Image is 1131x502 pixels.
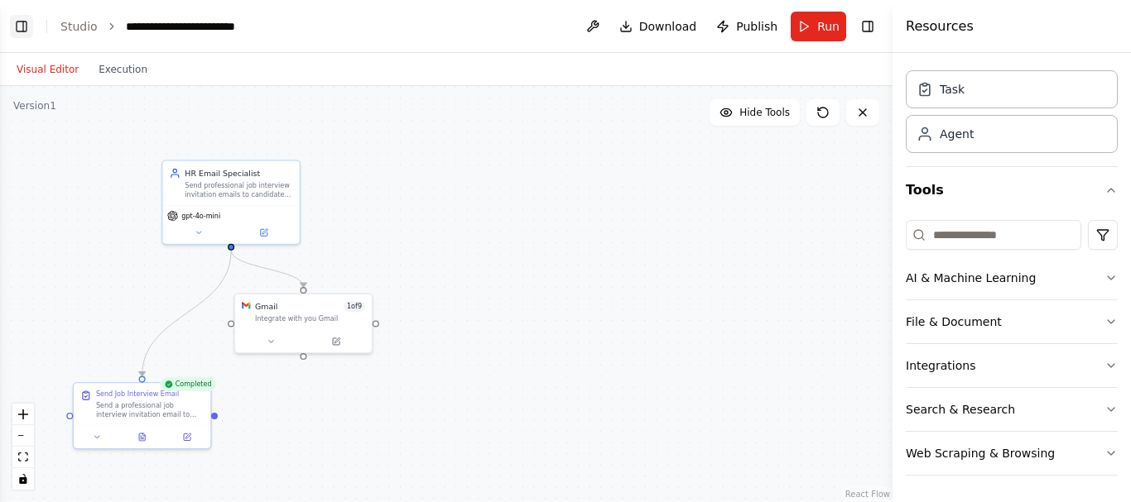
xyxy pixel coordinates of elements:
button: Integrations [906,344,1118,387]
img: Gmail [242,301,251,310]
button: fit view [12,447,34,468]
div: HR Email Specialist [185,168,292,179]
div: React Flow controls [12,404,34,490]
nav: breadcrumb [60,18,267,35]
button: Open in side panel [232,226,295,239]
div: Send a professional job interview invitation email to {candidate_email} for the position of {job_... [96,401,204,418]
span: Number of enabled actions [344,301,365,312]
button: File & Document [906,300,1118,343]
div: Integrate with you Gmail [255,314,365,323]
button: Hide Tools [710,99,800,126]
button: Search & Research [906,388,1118,431]
span: gpt-4o-mini [181,212,220,221]
span: Hide Tools [739,106,790,119]
button: zoom out [12,425,34,447]
button: Visual Editor [7,60,89,79]
button: toggle interactivity [12,468,34,490]
div: Send Job Interview Email [96,390,179,399]
button: View output [118,430,166,443]
a: React Flow attribution [845,490,890,499]
div: Task [940,81,965,98]
button: Publish [710,12,784,41]
a: Studio [60,20,98,33]
div: Crew [906,64,1118,166]
g: Edge from 856175e8-60ce-4f0b-a2e9-3fd489785df9 to 55bc6e61-10a4-4d06-a691-39abd5cfa7f6 [137,251,237,376]
button: Show left sidebar [10,15,33,38]
div: GmailGmail1of9Integrate with you Gmail [233,293,373,353]
button: Hide right sidebar [856,15,879,38]
div: Send professional job interview invitation emails to candidates with all necessary details includ... [185,181,292,198]
div: Completed [160,378,216,391]
button: Web Scraping & Browsing [906,432,1118,475]
div: CompletedSend Job Interview EmailSend a professional job interview invitation email to {candidate... [73,382,212,449]
button: Execution [89,60,157,79]
h4: Resources [906,17,974,36]
span: Publish [736,18,777,35]
button: AI & Machine Learning [906,256,1118,299]
div: Tools [906,213,1118,489]
button: zoom in [12,404,34,425]
button: Download [613,12,704,41]
div: Agent [940,126,974,142]
button: Open in side panel [168,430,206,443]
span: Download [639,18,697,35]
div: HR Email SpecialistSend professional job interview invitation emails to candidates with all neces... [161,160,301,245]
span: Run [817,18,840,35]
g: Edge from 856175e8-60ce-4f0b-a2e9-3fd489785df9 to e7589821-84f9-4eab-9d93-00e437231c40 [225,251,309,287]
div: Version 1 [13,99,56,112]
button: Run [791,12,846,41]
div: Gmail [255,301,277,312]
button: Open in side panel [305,335,368,348]
button: Tools [906,167,1118,213]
